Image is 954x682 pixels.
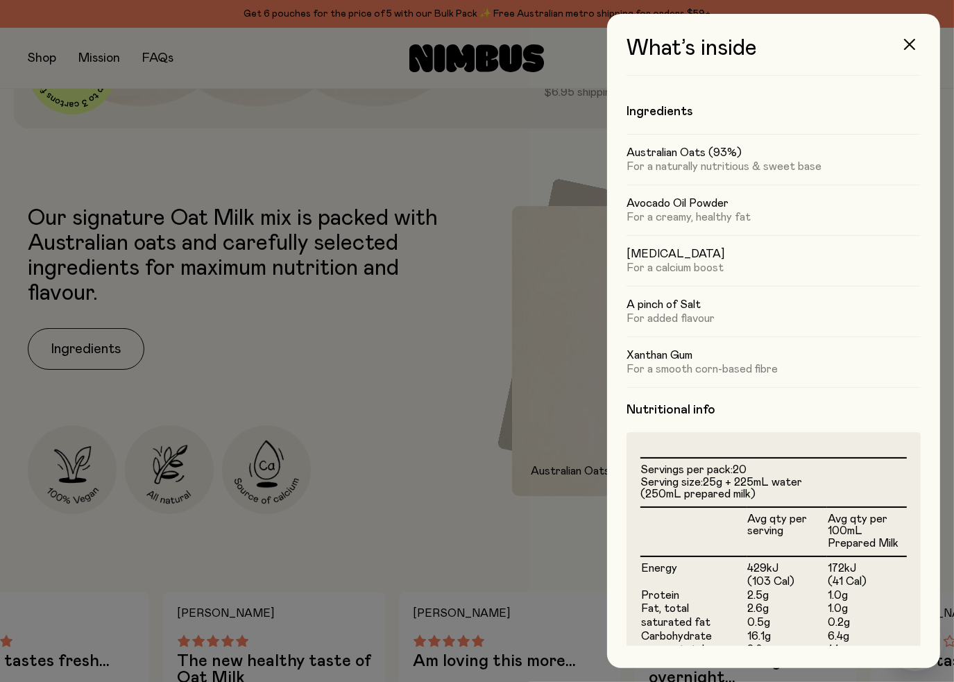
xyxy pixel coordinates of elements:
p: For a naturally nutritious & sweet base [627,160,921,173]
td: 1.1g [827,643,907,657]
li: Serving size: [640,477,907,501]
h4: Nutritional info [627,402,921,418]
span: 25g + 225mL water (250mL prepared milk) [640,477,802,500]
span: Energy [641,563,677,574]
td: 16.1g [747,630,827,644]
td: 0.2g [827,616,907,630]
td: 172kJ [827,556,907,576]
td: 0.5g [747,616,827,630]
td: 2.6g [747,602,827,616]
th: Avg qty per 100mL Prepared Milk [827,507,907,556]
li: Servings per pack: [640,464,907,477]
h5: Avocado Oil Powder [627,196,921,210]
span: Protein [641,590,679,601]
h5: Xanthan Gum [627,348,921,362]
span: saturated fat [641,617,710,628]
h3: What’s inside [627,36,921,76]
h5: A pinch of Salt [627,298,921,312]
h5: Australian Oats (93%) [627,146,921,160]
h4: Ingredients [627,103,921,120]
td: 429kJ [747,556,827,576]
td: (41 Cal) [827,575,907,589]
span: 20 [733,464,747,475]
span: Carbohydrate [641,631,712,642]
p: For a creamy, healthy fat [627,210,921,224]
td: 2.5g [747,589,827,603]
td: 1.0g [827,602,907,616]
td: 2.8g [747,643,827,657]
td: 6.4g [827,630,907,644]
p: For a calcium boost [627,261,921,275]
p: For a smooth corn-based fibre [627,362,921,376]
td: (103 Cal) [747,575,827,589]
span: sugars, total [641,644,704,655]
h5: [MEDICAL_DATA] [627,247,921,261]
p: For added flavour [627,312,921,325]
th: Avg qty per serving [747,507,827,556]
td: 1.0g [827,589,907,603]
span: Fat, total [641,603,689,614]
